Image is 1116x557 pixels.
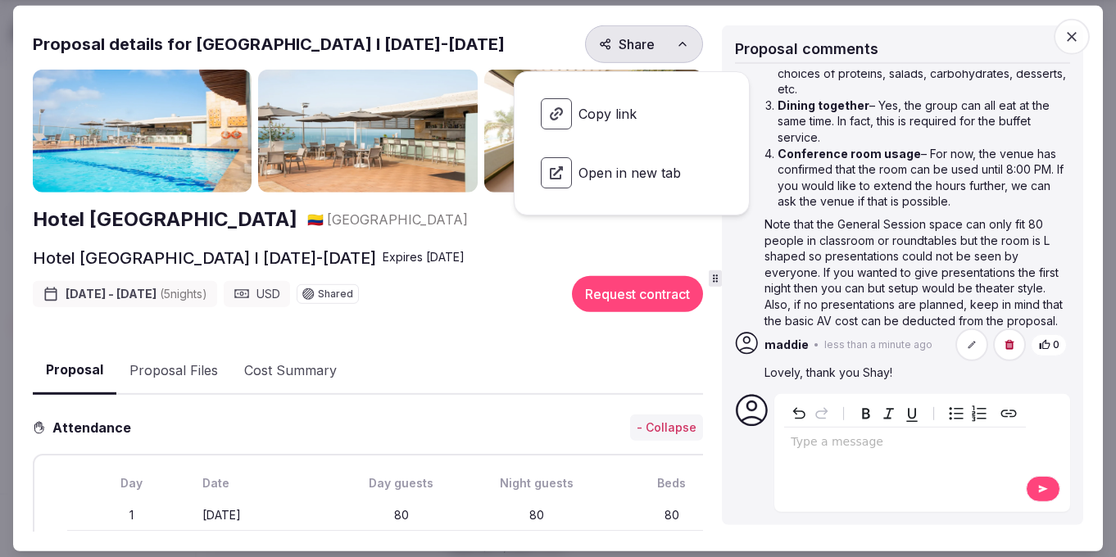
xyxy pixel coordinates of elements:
[878,402,901,425] button: Italic
[607,475,736,491] div: Beds
[778,146,921,160] strong: Conference room usage
[572,276,703,312] button: Request contract
[327,211,468,229] span: [GEOGRAPHIC_DATA]
[778,97,1067,146] li: – Yes, the group can all eat at the same time. In fact, this is required for the buffet service.
[472,475,601,491] div: Night guests
[338,507,466,523] div: 80
[855,402,878,425] button: Bold
[202,475,331,491] div: Date
[607,507,736,523] div: 80
[33,346,116,395] button: Proposal
[383,249,465,265] div: Expire s [DATE]
[778,145,1067,209] li: – For now, the venue has confirmed that the room can be used until 8:00 PM. If you would like to ...
[307,211,324,229] button: 🇨🇴
[901,402,923,425] button: Underline
[33,70,252,192] img: Gallery photo 1
[202,507,331,523] div: [DATE]
[1031,334,1067,356] button: 0
[764,216,1067,328] p: Note that the General Session space can only fit 80 people in classroom or roundtables but the ro...
[33,206,297,233] a: Hotel [GEOGRAPHIC_DATA]
[67,507,196,523] div: 1
[945,402,991,425] div: toggle group
[231,346,350,394] button: Cost Summary
[66,286,207,302] span: [DATE] - [DATE]
[258,70,477,192] img: Gallery photo 2
[318,289,353,299] span: Shared
[764,337,809,353] span: maddie
[1053,338,1059,352] span: 0
[824,338,932,352] span: less than a minute ago
[630,414,703,441] button: - Collapse
[33,33,505,56] h2: Proposal details for [GEOGRAPHIC_DATA] I [DATE]-[DATE]
[33,247,376,269] h2: Hotel [GEOGRAPHIC_DATA] I [DATE]-[DATE]
[968,402,991,425] button: Numbered list
[338,475,466,491] div: Day guests
[997,402,1020,425] button: Create link
[528,85,736,143] span: Copy link
[784,428,1026,460] div: editable markdown
[307,211,324,228] span: 🇨🇴
[528,144,736,202] a: Open in new tab
[787,402,810,425] button: Undo ⌘Z
[945,402,968,425] button: Bulleted list
[484,70,703,192] img: Gallery photo 3
[585,25,703,63] button: Share
[116,346,231,394] button: Proposal Files
[764,365,1067,381] p: Lovely, thank you Shay!
[599,36,655,52] span: Share
[814,338,819,352] span: •
[46,418,144,437] h3: Attendance
[224,281,290,307] div: USD
[778,98,869,112] strong: Dining together
[160,287,207,301] span: ( 5 night s )
[735,40,878,57] span: Proposal comments
[67,475,196,491] div: Day
[472,507,601,523] div: 80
